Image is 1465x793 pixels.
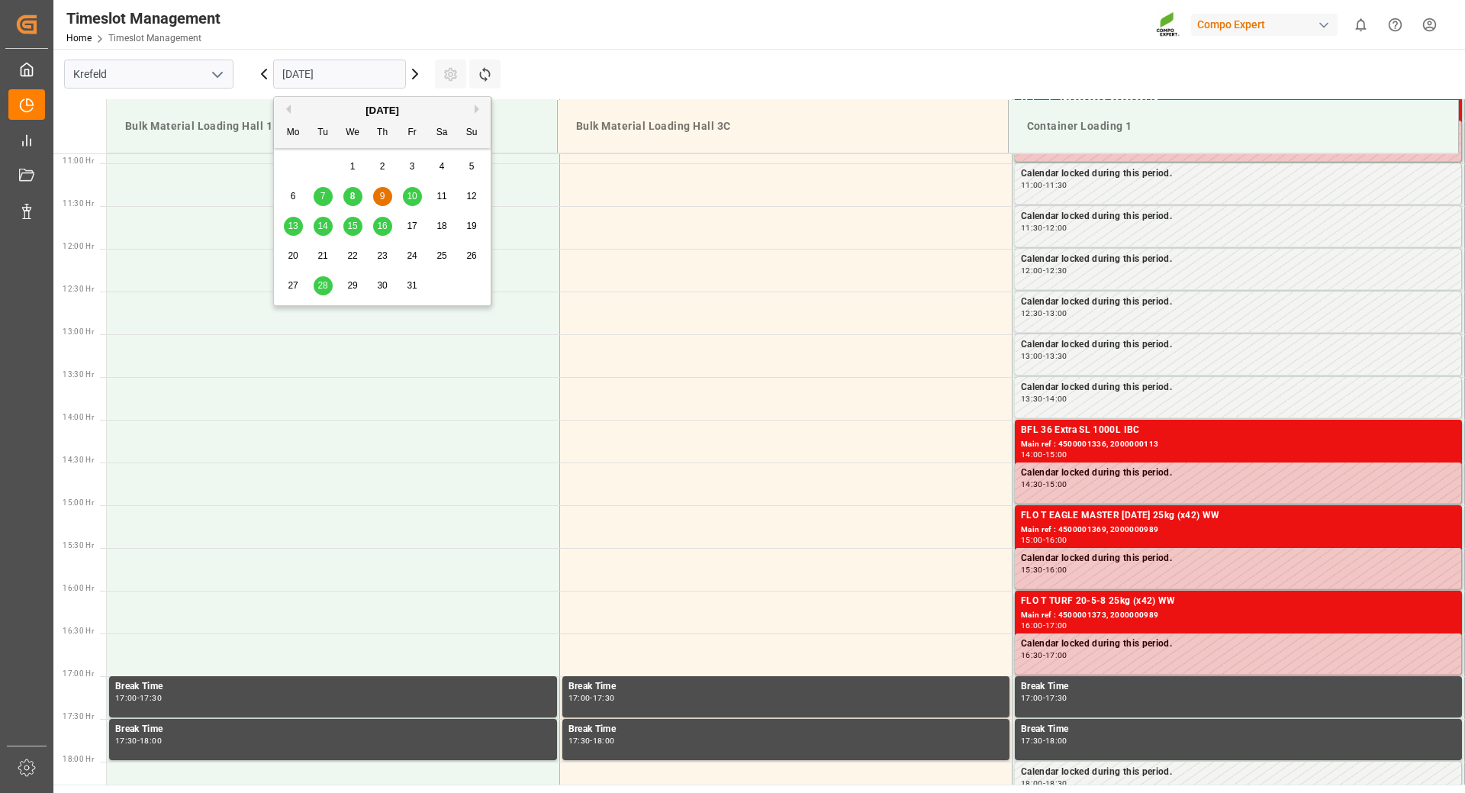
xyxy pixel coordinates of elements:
span: 13:30 Hr [63,370,94,379]
div: Calendar locked during this period. [1021,209,1455,224]
span: 11:00 Hr [63,156,94,165]
span: 8 [350,191,356,201]
div: Choose Thursday, October 16th, 2025 [373,217,392,236]
div: Bulk Material Loading Hall 3C [570,112,996,140]
div: 11:30 [1045,182,1067,189]
span: 26 [466,250,476,261]
div: - [1043,622,1045,629]
div: Calendar locked during this period. [1021,295,1455,310]
div: 13:30 [1045,353,1067,359]
div: - [1043,481,1045,488]
div: 11:00 [1021,182,1043,189]
span: 16:30 Hr [63,627,94,635]
a: Home [66,33,92,44]
div: 18:00 [140,737,162,744]
div: Fr [403,124,422,143]
div: Choose Tuesday, October 28th, 2025 [314,276,333,295]
div: Calendar locked during this period. [1021,551,1455,566]
div: 12:30 [1045,267,1067,274]
div: Mo [284,124,303,143]
div: Calendar locked during this period. [1021,337,1455,353]
span: 10 [407,191,417,201]
div: 18:30 [1045,780,1067,787]
span: 11 [436,191,446,201]
div: month 2025-10 [279,152,487,301]
div: Choose Saturday, October 11th, 2025 [433,187,452,206]
span: 29 [347,280,357,291]
button: show 0 new notifications [1344,8,1378,42]
div: 13:00 [1045,310,1067,317]
div: Choose Wednesday, October 22nd, 2025 [343,247,362,266]
div: Choose Tuesday, October 14th, 2025 [314,217,333,236]
div: Choose Saturday, October 18th, 2025 [433,217,452,236]
div: 17:00 [1045,622,1067,629]
div: Choose Friday, October 31st, 2025 [403,276,422,295]
div: Break Time [115,679,551,695]
div: - [1043,451,1045,458]
span: 13 [288,221,298,231]
div: Choose Tuesday, October 21st, 2025 [314,247,333,266]
span: 13:00 Hr [63,327,94,336]
span: 27 [288,280,298,291]
input: DD.MM.YYYY [273,60,406,89]
span: 17 [407,221,417,231]
div: Su [462,124,481,143]
div: 14:30 [1021,481,1043,488]
span: 14:30 Hr [63,456,94,464]
span: 20 [288,250,298,261]
div: Choose Tuesday, October 7th, 2025 [314,187,333,206]
div: Break Time [568,722,1003,737]
div: 16:00 [1045,566,1067,573]
span: 18:00 Hr [63,755,94,763]
span: 15 [347,221,357,231]
span: 1 [350,161,356,172]
div: Choose Thursday, October 30th, 2025 [373,276,392,295]
div: - [1043,566,1045,573]
div: Main ref : 4500001336, 2000000113 [1021,438,1456,451]
div: Break Time [1021,679,1456,695]
div: Choose Monday, October 20th, 2025 [284,247,303,266]
div: Break Time [568,679,1003,695]
div: - [590,737,592,744]
img: Screenshot%202023-09-29%20at%2010.02.21.png_1712312052.png [1156,11,1180,38]
div: 18:00 [1045,737,1067,744]
div: 18:00 [593,737,615,744]
span: 18 [436,221,446,231]
div: Choose Wednesday, October 29th, 2025 [343,276,362,295]
div: 15:00 [1045,481,1067,488]
div: - [1043,780,1045,787]
span: 31 [407,280,417,291]
div: Choose Wednesday, October 15th, 2025 [343,217,362,236]
div: Choose Thursday, October 2nd, 2025 [373,157,392,176]
div: BFL 36 Extra SL 1000L IBC [1021,423,1456,438]
div: - [1043,695,1045,701]
div: - [1043,652,1045,659]
span: 15:00 Hr [63,498,94,507]
span: 12:30 Hr [63,285,94,293]
div: Choose Thursday, October 9th, 2025 [373,187,392,206]
div: 12:30 [1021,310,1043,317]
div: 17:30 [1021,737,1043,744]
div: Choose Thursday, October 23rd, 2025 [373,247,392,266]
span: 12 [466,191,476,201]
span: 25 [436,250,446,261]
span: 9 [380,191,385,201]
div: Calendar locked during this period. [1021,765,1455,780]
div: 17:00 [568,695,591,701]
button: Help Center [1378,8,1412,42]
span: 17:00 Hr [63,669,94,678]
div: - [1043,310,1045,317]
div: - [1043,224,1045,231]
div: 17:30 [115,737,137,744]
div: Choose Saturday, October 25th, 2025 [433,247,452,266]
span: 5 [469,161,475,172]
div: Compo Expert [1191,14,1338,36]
span: 7 [320,191,326,201]
div: - [1043,353,1045,359]
div: Th [373,124,392,143]
div: 15:00 [1045,451,1067,458]
span: 30 [377,280,387,291]
div: - [137,695,140,701]
div: Choose Sunday, October 26th, 2025 [462,247,481,266]
div: Choose Friday, October 3rd, 2025 [403,157,422,176]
